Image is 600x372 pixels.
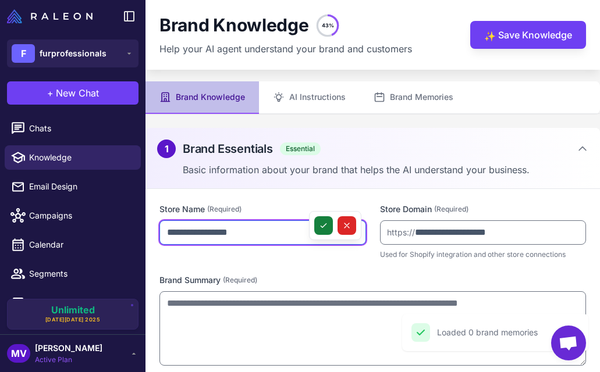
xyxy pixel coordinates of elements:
[360,81,467,114] button: Brand Memories
[29,122,132,135] span: Chats
[259,81,360,114] button: AI Instructions
[45,316,101,324] span: [DATE][DATE] 2025
[47,86,54,100] span: +
[29,296,132,309] span: Analytics
[159,15,309,37] h1: Brand Knowledge
[29,267,132,280] span: Segments
[157,139,176,158] div: 1
[321,22,333,28] text: 43%
[12,44,35,63] div: F
[564,323,583,342] button: Close
[338,216,356,235] button: Cancel changes
[7,40,139,67] button: Ffurprofessionals
[434,204,468,214] span: (Required)
[35,342,102,355] span: [PERSON_NAME]
[7,9,93,23] img: Raleon Logo
[280,142,321,155] span: Essential
[29,151,132,164] span: Knowledge
[183,140,273,158] h2: Brand Essentials
[5,116,141,141] a: Chats
[380,249,587,260] p: Used for Shopify integration and other store connections
[437,326,538,339] div: Loaded 0 brand memories
[5,233,141,257] a: Calendar
[7,81,139,105] button: +New Chat
[29,180,132,193] span: Email Design
[207,204,242,214] span: (Required)
[380,203,587,216] label: Store Domain
[5,203,141,228] a: Campaigns
[51,305,95,314] span: Unlimited
[29,238,132,251] span: Calendar
[159,203,366,216] label: Store Name
[183,163,588,177] p: Basic information about your brand that helps the AI understand your business.
[159,42,412,56] p: Help your AI agent understand your brand and customers
[470,21,586,49] button: ✨Save Knowledge
[484,29,494,38] span: ✨
[551,325,586,360] div: Open chat
[35,355,102,365] span: Active Plan
[5,291,141,315] a: Analytics
[40,47,106,60] span: furprofessionals
[5,145,141,170] a: Knowledge
[5,262,141,286] a: Segments
[5,174,141,199] a: Email Design
[56,86,99,100] span: New Chat
[314,216,333,235] button: Save changes
[145,81,259,114] button: Brand Knowledge
[7,344,30,363] div: MV
[223,275,257,285] span: (Required)
[29,209,132,222] span: Campaigns
[159,274,586,287] label: Brand Summary
[7,9,97,23] a: Raleon Logo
